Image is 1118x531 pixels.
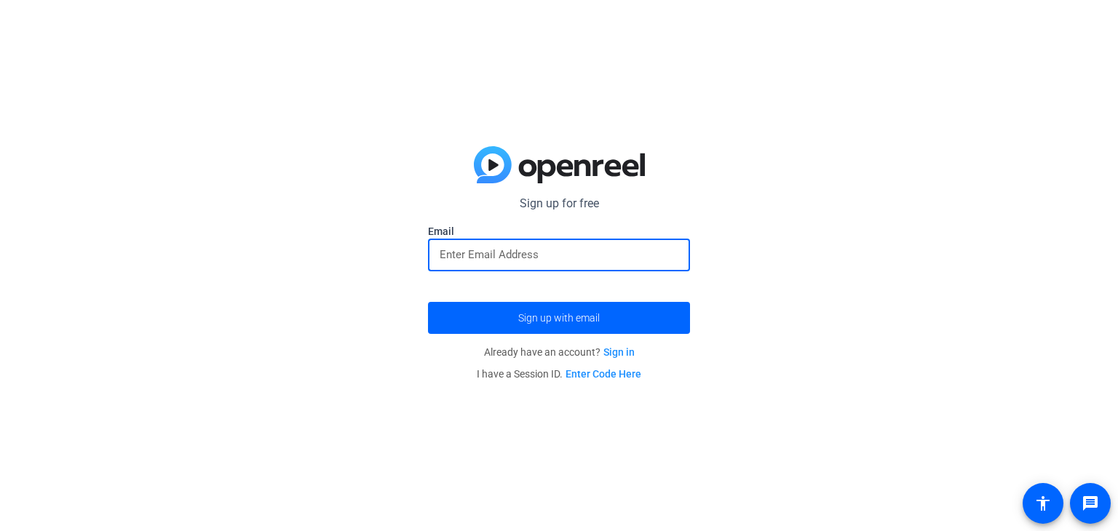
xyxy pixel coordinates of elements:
span: Already have an account? [484,346,635,358]
mat-icon: message [1082,495,1099,512]
button: Sign up with email [428,302,690,334]
a: Sign in [603,346,635,358]
img: blue-gradient.svg [474,146,645,184]
mat-icon: accessibility [1034,495,1052,512]
p: Sign up for free [428,195,690,212]
label: Email [428,224,690,239]
span: I have a Session ID. [477,368,641,380]
input: Enter Email Address [440,246,678,263]
a: Enter Code Here [566,368,641,380]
